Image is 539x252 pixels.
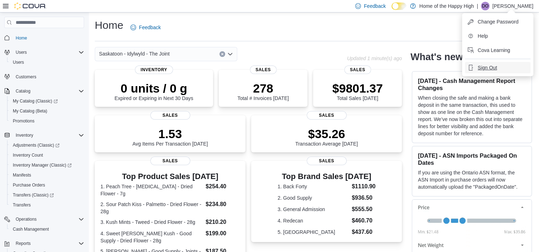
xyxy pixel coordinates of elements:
span: My Catalog (Beta) [10,107,84,115]
span: Change Password [478,18,518,25]
a: Feedback [128,20,164,35]
a: Adjustments (Classic) [7,140,87,150]
a: Inventory Count [10,151,46,159]
p: 1.53 [133,127,208,141]
button: Clear input [219,51,225,57]
button: Sign Out [465,62,530,73]
p: $9801.37 [332,81,383,95]
span: Adjustments (Classic) [13,142,59,148]
dd: $936.50 [352,194,375,202]
span: Feedback [139,24,161,31]
span: Operations [13,215,84,224]
a: My Catalog (Classic) [10,97,61,105]
button: Purchase Orders [7,180,87,190]
span: Cova Learning [478,47,510,54]
span: Promotions [10,117,84,125]
button: Catalog [1,86,87,96]
div: Total Sales [DATE] [332,81,383,101]
a: Inventory Manager (Classic) [10,161,74,169]
h3: Top Brand Sales [DATE] [278,172,375,181]
button: Open list of options [227,51,233,57]
h2: What's new [410,51,463,63]
dd: $210.20 [206,218,240,226]
span: Transfers (Classic) [10,191,84,199]
span: Home [13,33,84,42]
p: [PERSON_NAME] [492,2,533,10]
span: Reports [16,241,31,246]
a: Promotions [10,117,37,125]
span: Catalog [13,87,84,95]
dd: $460.70 [352,216,375,225]
span: My Catalog (Classic) [13,98,58,104]
span: Inventory [135,65,173,74]
a: Inventory Manager (Classic) [7,160,87,170]
h1: Home [95,18,123,32]
button: Home [1,32,87,43]
a: Users [10,58,27,67]
p: | [477,2,478,10]
a: Transfers (Classic) [10,191,57,199]
dd: $555.50 [352,205,375,214]
span: Users [10,58,84,67]
span: Sales [250,65,276,74]
p: 0 units / 0 g [115,81,193,95]
button: Reports [1,238,87,248]
span: Help [478,32,488,40]
dd: $1110.90 [352,182,375,191]
span: Sales [150,157,190,165]
dd: $199.00 [206,229,240,238]
span: Manifests [13,172,31,178]
button: Promotions [7,116,87,126]
span: Catalog [16,88,30,94]
button: Help [465,30,530,42]
span: Sales [344,65,371,74]
span: Manifests [10,171,84,179]
span: Promotions [13,118,35,124]
dt: 1. Peach Tree - [MEDICAL_DATA] - Dried Flower - 7g [100,183,203,197]
button: Operations [1,214,87,224]
span: Saskatoon - Idylwyld - The Joint [99,49,170,58]
span: My Catalog (Beta) [13,108,47,114]
span: Purchase Orders [13,182,45,188]
a: Transfers [10,201,33,209]
button: Cash Management [7,224,87,234]
dd: $254.40 [206,182,240,191]
span: Customers [13,72,84,81]
div: Expired or Expiring in Next 30 Days [115,81,193,101]
button: Users [7,57,87,67]
dt: 2. Sour Patch Kiss - Palmetto - Dried Flower - 28g [100,201,203,215]
div: Transaction Average [DATE] [295,127,358,147]
a: My Catalog (Beta) [10,107,50,115]
span: Users [13,48,84,57]
span: Transfers (Classic) [13,192,54,198]
button: Reports [13,239,33,248]
dt: 3. General Admission [278,206,349,213]
a: Transfers (Classic) [7,190,87,200]
span: DO [482,2,488,10]
div: Danielle Otte [481,2,489,10]
span: Inventory [13,131,84,140]
span: Sales [150,111,190,120]
p: 278 [237,81,289,95]
span: Sales [307,111,347,120]
span: Home [16,35,27,41]
p: $35.26 [295,127,358,141]
p: Home of the Happy High [419,2,474,10]
dt: 1. Back Forty [278,183,349,190]
span: Sign Out [478,64,497,71]
p: Updated 1 minute(s) ago [347,56,402,61]
span: Operations [16,216,37,222]
p: If you are using the Ontario ASN format, the ASN Import in purchase orders will now automatically... [418,169,526,190]
h3: Top Product Sales [DATE] [100,172,240,181]
dd: $234.80 [206,200,240,209]
a: Home [13,34,30,42]
dt: 5. [GEOGRAPHIC_DATA] [278,229,349,236]
dt: 4. Redecan [278,217,349,224]
button: Operations [13,215,40,224]
button: Cova Learning [465,44,530,56]
dd: $437.60 [352,228,375,236]
a: Purchase Orders [10,181,48,189]
a: Customers [13,73,39,81]
div: Avg Items Per Transaction [DATE] [133,127,208,147]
